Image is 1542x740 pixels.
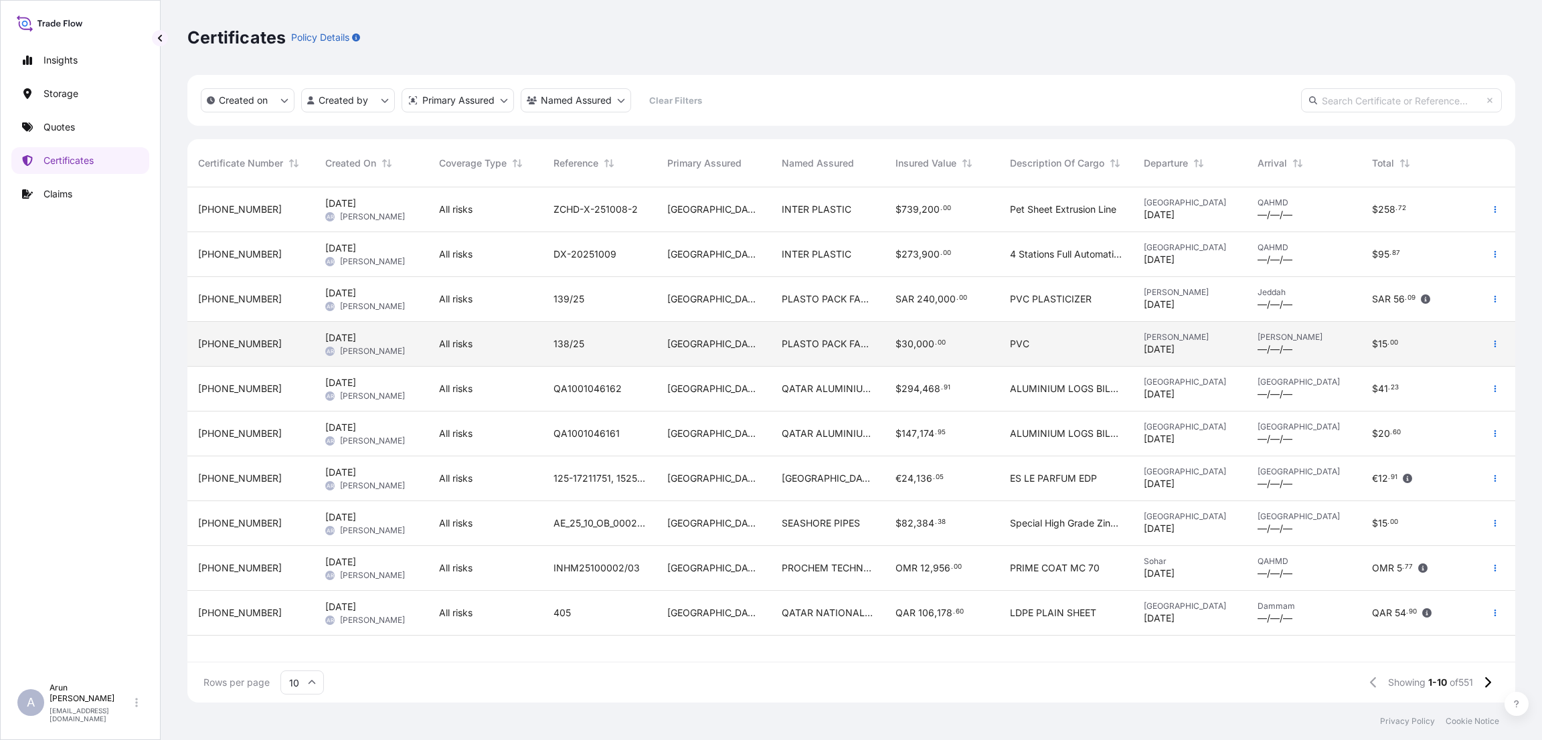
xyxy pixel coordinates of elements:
[319,94,368,107] p: Created by
[782,337,874,351] span: PLASTO PACK FACTORY WLL
[930,563,933,573] span: ,
[198,606,282,620] span: [PHONE_NUMBER]
[1372,294,1391,304] span: SAR
[1391,475,1397,480] span: 91
[1398,206,1406,211] span: 72
[938,520,946,525] span: 38
[1390,520,1398,525] span: 00
[895,563,918,573] span: OMR
[1446,716,1499,727] a: Cookie Notice
[919,205,922,214] span: ,
[667,517,760,530] span: [GEOGRAPHIC_DATA]
[1144,601,1236,612] span: [GEOGRAPHIC_DATA]
[11,80,149,107] a: Storage
[638,90,713,111] button: Clear Filters
[1258,466,1350,477] span: [GEOGRAPHIC_DATA]
[902,474,914,483] span: 24
[325,197,356,210] span: [DATE]
[1144,477,1175,490] span: [DATE]
[937,608,952,618] span: 178
[1405,565,1413,569] span: 77
[667,292,760,306] span: [GEOGRAPHIC_DATA]
[198,157,283,170] span: Certificate Number
[1010,472,1097,485] span: ES LE PARFUM EDP
[11,181,149,207] a: Claims
[44,187,72,201] p: Claims
[601,155,617,171] button: Sort
[553,427,620,440] span: QA1001046161
[914,474,916,483] span: ,
[219,94,268,107] p: Created on
[938,341,946,345] span: 00
[917,429,920,438] span: ,
[1258,343,1292,356] span: —/—/—
[1290,155,1306,171] button: Sort
[902,339,914,349] span: 30
[916,519,934,528] span: 384
[11,147,149,174] a: Certificates
[782,517,860,530] span: SEASHORE PIPES
[959,296,967,300] span: 00
[649,94,702,107] p: Clear Filters
[327,210,334,223] span: AR
[327,479,334,492] span: AR
[11,114,149,141] a: Quotes
[1428,676,1447,689] span: 1-10
[1378,339,1387,349] span: 15
[1258,377,1350,387] span: [GEOGRAPHIC_DATA]
[1258,208,1292,221] span: —/—/—
[1144,377,1236,387] span: [GEOGRAPHIC_DATA]
[1144,253,1175,266] span: [DATE]
[1258,298,1292,311] span: —/—/—
[1395,206,1397,211] span: .
[922,384,940,393] span: 468
[1407,296,1416,300] span: 09
[44,120,75,134] p: Quotes
[291,31,349,44] p: Policy Details
[553,337,584,351] span: 138/25
[1390,430,1392,435] span: .
[1107,155,1123,171] button: Sort
[521,88,631,112] button: cargoOwner Filter options
[1144,511,1236,522] span: [GEOGRAPHIC_DATA]
[918,608,934,618] span: 106
[1392,251,1400,256] span: 87
[325,376,356,389] span: [DATE]
[936,475,944,480] span: 05
[1378,519,1387,528] span: 15
[1372,608,1392,618] span: QAR
[1144,466,1236,477] span: [GEOGRAPHIC_DATA]
[902,519,914,528] span: 82
[325,157,376,170] span: Created On
[1144,422,1236,432] span: [GEOGRAPHIC_DATA]
[402,88,514,112] button: distributor Filter options
[553,606,571,620] span: 405
[782,472,874,485] span: [GEOGRAPHIC_DATA]
[439,472,473,485] span: All risks
[553,382,622,395] span: QA1001046162
[340,570,405,581] span: [PERSON_NAME]
[340,211,405,222] span: [PERSON_NAME]
[941,385,943,390] span: .
[933,475,935,480] span: .
[916,339,934,349] span: 000
[895,294,914,304] span: SAR
[954,565,962,569] span: 00
[1406,610,1408,614] span: .
[895,384,902,393] span: $
[1258,387,1292,401] span: —/—/—
[1397,155,1413,171] button: Sort
[340,615,405,626] span: [PERSON_NAME]
[667,157,742,170] span: Primary Assured
[1258,477,1292,490] span: —/—/—
[1395,608,1406,618] span: 54
[327,345,334,358] span: AR
[895,339,902,349] span: $
[439,337,473,351] span: All risks
[198,382,282,395] span: [PHONE_NUMBER]
[1258,511,1350,522] span: [GEOGRAPHIC_DATA]
[1372,474,1378,483] span: €
[920,429,934,438] span: 174
[1372,205,1378,214] span: $
[327,434,334,448] span: AR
